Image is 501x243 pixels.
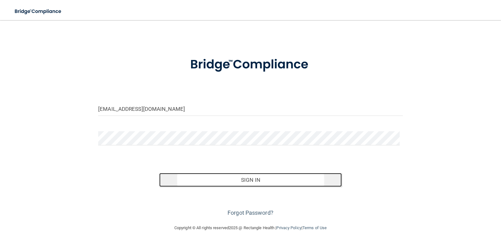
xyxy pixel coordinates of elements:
[159,173,342,187] button: Sign In
[302,225,327,230] a: Terms of Use
[9,5,67,18] img: bridge_compliance_login_screen.278c3ca4.svg
[177,48,324,81] img: bridge_compliance_login_screen.278c3ca4.svg
[228,209,273,216] a: Forgot Password?
[136,218,365,238] div: Copyright © All rights reserved 2025 @ Rectangle Health | |
[276,225,301,230] a: Privacy Policy
[98,102,403,116] input: Email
